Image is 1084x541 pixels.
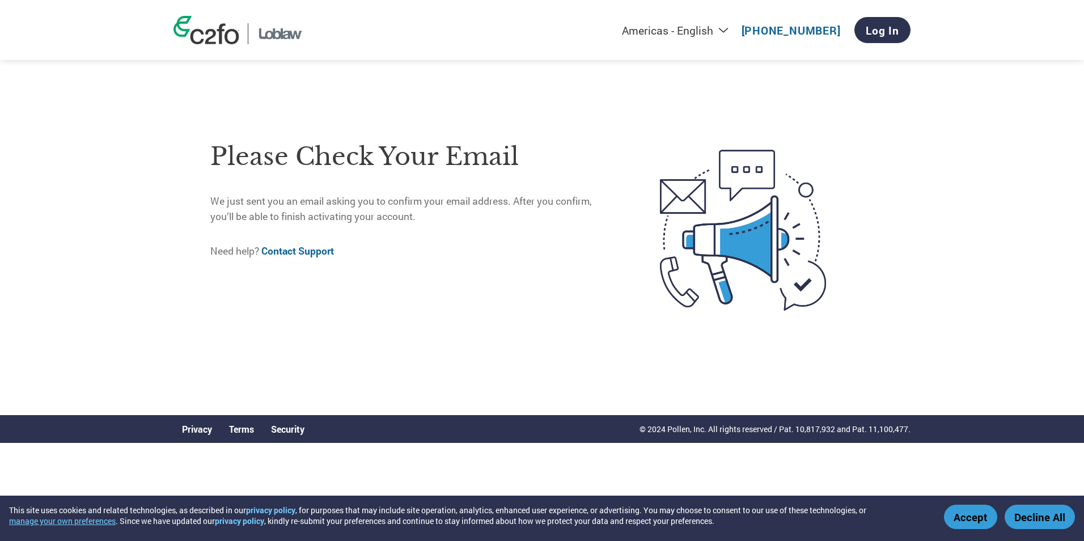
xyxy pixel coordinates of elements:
[9,505,928,526] div: This site uses cookies and related technologies, as described in our , for purposes that may incl...
[257,23,305,44] img: Loblaw
[854,17,911,43] a: Log In
[944,505,997,529] button: Accept
[210,244,612,259] p: Need help?
[742,23,841,37] a: [PHONE_NUMBER]
[215,515,264,526] a: privacy policy
[246,505,295,515] a: privacy policy
[210,138,612,175] h1: Please check your email
[173,16,239,44] img: c2fo logo
[210,194,612,224] p: We just sent you an email asking you to confirm your email address. After you confirm, you’ll be ...
[612,129,874,331] img: open-email
[182,423,212,435] a: Privacy
[261,244,334,257] a: Contact Support
[640,423,911,435] p: © 2024 Pollen, Inc. All rights reserved / Pat. 10,817,932 and Pat. 11,100,477.
[229,423,254,435] a: Terms
[9,515,116,526] button: manage your own preferences
[271,423,304,435] a: Security
[1005,505,1075,529] button: Decline All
